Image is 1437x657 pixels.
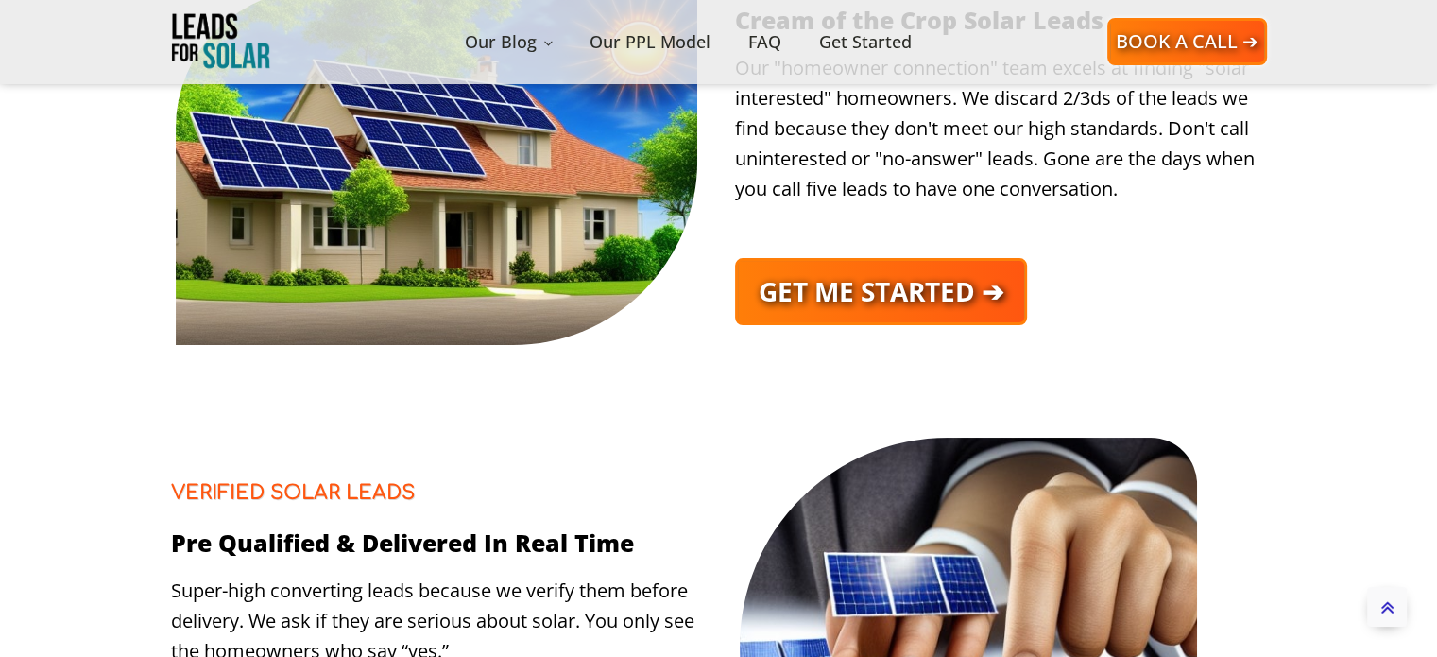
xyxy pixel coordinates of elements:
[735,258,1027,325] a: GET ME STARTED ➔
[171,516,634,562] h4: Pre Qualified & Delivered In Real Time
[171,10,270,73] img: Leads For Solar Home Page
[446,9,570,75] a: Our Blog
[729,9,800,75] a: FAQ
[1107,18,1267,65] a: Book a Call ➔
[571,9,729,75] a: Our PPL Model
[735,39,1267,218] div: Our "homeowner connection" team excels at finding "solar interested" homeowners. We discard 2/3ds...
[171,477,415,517] div: VERIFIED SOLAR LEADS
[800,9,931,75] a: Get Started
